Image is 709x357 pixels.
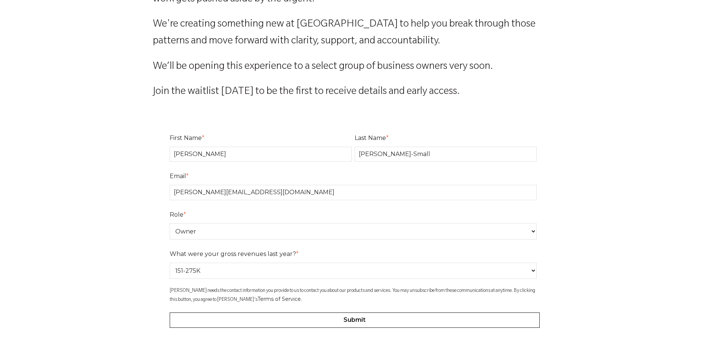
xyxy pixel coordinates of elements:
span: Email [170,173,186,180]
iframe: Chat Widget [672,321,709,357]
input: Submit [170,312,540,327]
p: Join the waitlist [DATE] to be the first to receive details and early access. [153,84,557,101]
span: First Name [170,134,202,141]
p: [PERSON_NAME] needs the contact information you provide to us to contact you about our products a... [170,287,540,304]
p: We’ll be opening this experience to a select group of business owners very soon. [153,59,557,76]
span: Last Name [355,134,386,141]
a: Terms of Service. [258,296,302,302]
span: Role [170,211,184,218]
p: We're creating something new at [GEOGRAPHIC_DATA] to help you break through those patterns and mo... [153,16,557,50]
span: What were your gross revenues last year? [170,250,296,257]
